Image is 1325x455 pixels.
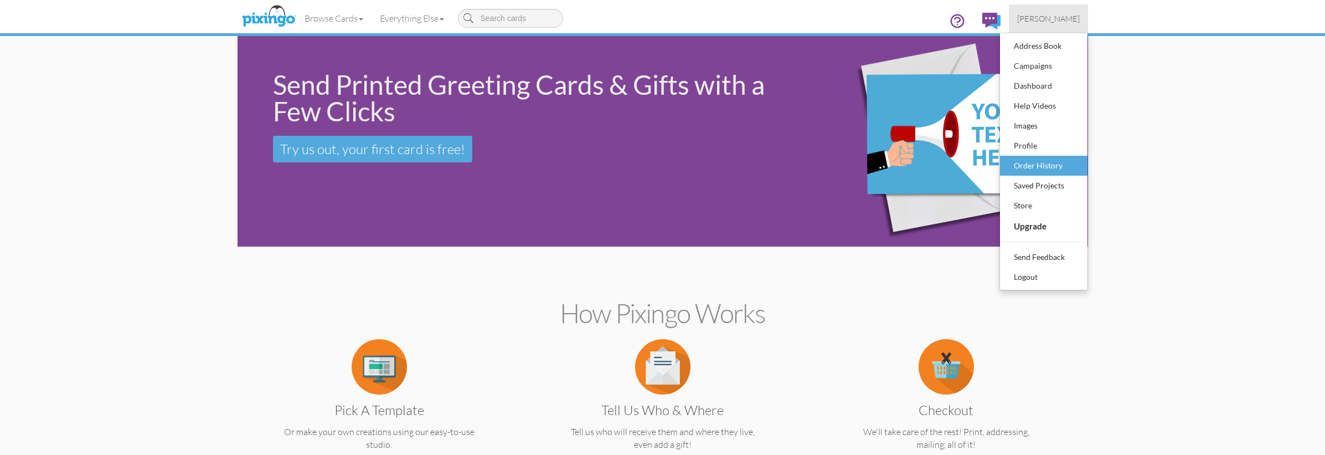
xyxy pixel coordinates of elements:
[267,403,491,417] h3: Pick a Template
[372,4,452,32] a: Everything Else
[1011,157,1076,174] div: Order History
[259,360,499,451] a: Pick a Template Or make your own creations using our easy-to-use studio.
[543,426,783,451] p: Tell us who will receive them and where they live, even add a gift!
[280,141,465,157] span: Try us out, your first card is free!
[239,3,298,30] img: pixingo logo
[1011,249,1076,265] div: Send Feedback
[273,71,796,125] div: Send Printed Greeting Cards & Gifts with a Few Clicks
[1011,269,1076,285] div: Logout
[1000,136,1087,156] a: Profile
[1011,98,1076,114] div: Help Videos
[1000,196,1087,216] a: Store
[458,9,563,28] input: Search cards
[296,4,372,32] a: Browse Cards
[1011,38,1076,54] div: Address Book
[1000,96,1087,116] a: Help Videos
[1000,76,1087,96] a: Dashboard
[1011,78,1076,94] div: Dashboard
[1000,156,1087,176] a: Order History
[551,403,775,417] h3: Tell us Who & Where
[1009,4,1088,33] a: [PERSON_NAME]
[273,136,472,162] a: Try us out, your first card is free!
[1000,247,1087,267] a: Send Feedback
[1011,58,1076,74] div: Campaigns
[826,426,1066,451] p: We'll take care of the rest! Print, addressing, mailing, all of it!
[919,339,974,395] img: item.alt
[813,21,1081,263] img: eb544e90-0942-4412-bfe0-c610d3f4da7c.png
[1011,217,1076,235] div: Upgrade
[826,360,1066,451] a: Checkout We'll take care of the rest! Print, addressing, mailing, all of it!
[1000,216,1087,237] a: Upgrade
[352,339,407,395] img: item.alt
[1000,56,1087,76] a: Campaigns
[1000,36,1087,56] a: Address Book
[1011,137,1076,154] div: Profile
[1017,14,1080,23] span: [PERSON_NAME]
[1000,176,1087,196] a: Saved Projects
[834,403,1058,417] h3: Checkout
[1011,117,1076,134] div: Images
[259,426,499,451] p: Or make your own creations using our easy-to-use studio.
[257,299,1069,328] h2: How Pixingo works
[982,13,1001,29] img: comments.svg
[1000,267,1087,287] a: Logout
[635,339,690,395] img: item.alt
[1011,197,1076,214] div: Store
[1011,177,1076,194] div: Saved Projects
[1000,116,1087,136] a: Images
[543,360,783,451] a: Tell us Who & Where Tell us who will receive them and where they live, even add a gift!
